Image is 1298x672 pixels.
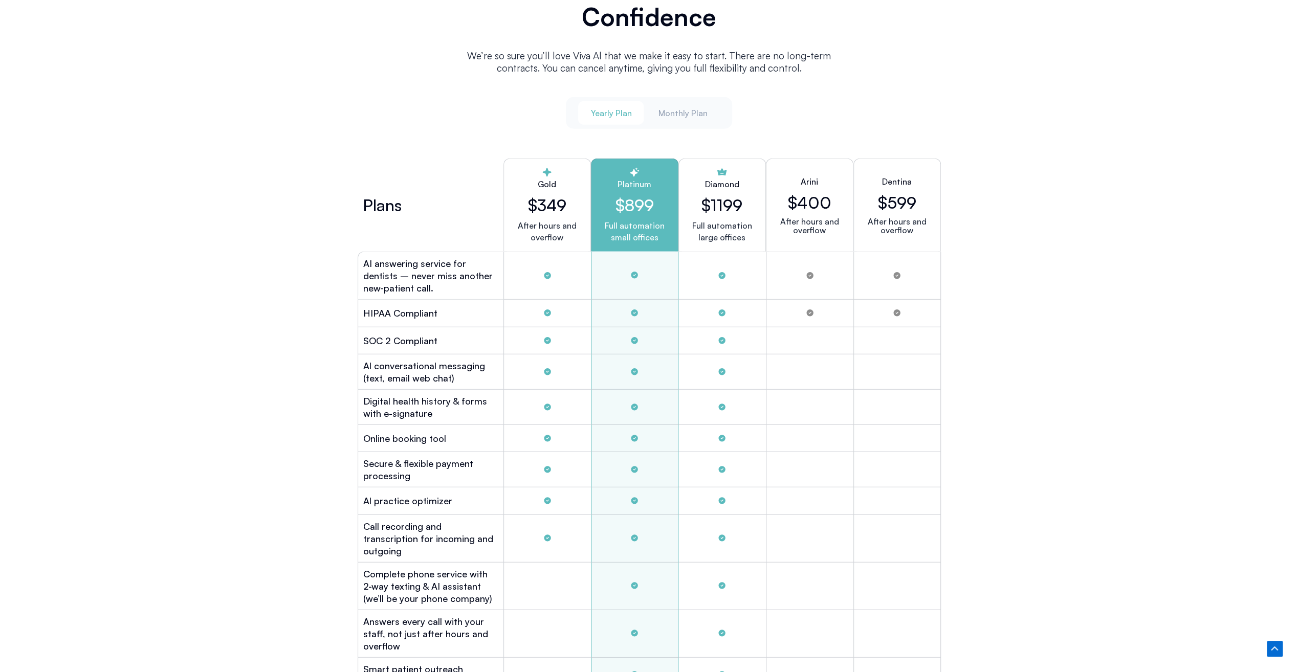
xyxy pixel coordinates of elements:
h2: Al practice optimizer [363,495,452,507]
p: After hours and overflow [775,217,845,235]
h2: Secure & flexible payment processing [363,457,498,482]
h2: AI answering service for dentists – never miss another new‑patient call. [363,257,498,294]
h2: Complete phone service with 2-way texting & AI assistant (we’ll be your phone company) [363,568,498,604]
h2: Plans [363,199,402,211]
span: Yearly Plan [590,107,631,119]
h2: Diamond [705,178,739,190]
span: Monthly Plan [658,107,707,119]
h2: Online booking tool [363,432,446,444]
p: After hours and overflow [512,220,582,243]
h2: $1199 [701,195,742,215]
h2: $599 [878,193,916,212]
p: Full automation large offices [692,220,752,243]
h2: Platinum [600,178,670,190]
h2: Al conversational messaging (text, email web chat) [363,360,498,384]
p: After hours and overflow [862,217,932,235]
h2: Arini [801,175,818,188]
p: We’re so sure you’ll love Viva Al that we make it easy to start. There are no long-term contracts... [455,50,844,74]
p: Full automation small offices [600,220,670,243]
h2: Answers every call with your staff, not just after hours and overflow [363,615,498,652]
h2: $899 [600,195,670,215]
h2: Call recording and transcription for incoming and outgoing [363,520,498,557]
h2: Digital health history & forms with e-signature [363,395,498,419]
h2: $349 [512,195,582,215]
h2: $400 [788,193,831,212]
h2: Gold [512,178,582,190]
h2: Dentina [882,175,912,188]
h2: HIPAA Compliant [363,307,437,319]
h2: SOC 2 Compliant [363,334,437,347]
